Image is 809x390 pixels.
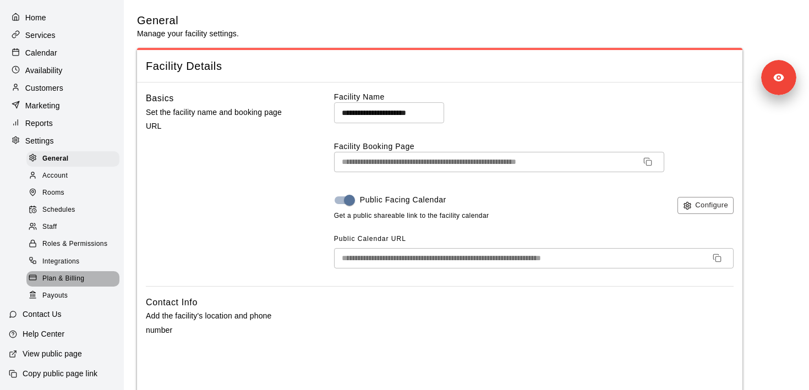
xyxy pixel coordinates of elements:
button: Copy URL [708,249,726,267]
span: Get a public shareable link to the facility calendar [334,211,489,222]
a: Staff [26,219,124,236]
span: Public Facing Calendar [360,194,446,206]
a: Services [9,27,115,43]
a: Customers [9,80,115,96]
span: Payouts [42,290,68,301]
a: Settings [9,133,115,149]
p: Marketing [25,100,60,111]
p: Manage your facility settings. [137,28,239,39]
p: Availability [25,65,63,76]
a: Availability [9,62,115,79]
div: Schedules [26,202,119,218]
div: Rooms [26,185,119,201]
span: Plan & Billing [42,273,84,284]
div: Account [26,168,119,184]
h5: General [137,13,239,28]
label: Facility Booking Page [334,141,734,152]
a: Marketing [9,97,115,114]
p: Contact Us [23,309,62,320]
p: View public page [23,348,82,359]
a: Schedules [26,202,124,219]
span: Roles & Permissions [42,239,107,250]
a: Home [9,9,115,26]
p: Calendar [25,47,57,58]
div: Integrations [26,254,119,270]
a: Integrations [26,253,124,270]
div: General [26,151,119,167]
p: Reports [25,118,53,129]
span: Account [42,171,68,182]
p: Copy public page link [23,368,97,379]
span: Integrations [42,256,80,267]
span: Schedules [42,205,75,216]
a: Calendar [9,45,115,61]
a: Rooms [26,185,124,202]
a: Payouts [26,287,124,304]
span: Public Calendar URL [334,235,406,243]
div: Plan & Billing [26,271,119,287]
span: Rooms [42,188,64,199]
div: Payouts [26,288,119,304]
a: General [26,150,124,167]
div: Roles & Permissions [26,237,119,252]
a: Account [26,167,124,184]
h6: Contact Info [146,295,198,310]
div: Staff [26,219,119,235]
p: Services [25,30,56,41]
p: Customers [25,83,63,94]
button: Copy URL [639,153,657,171]
span: Staff [42,222,57,233]
label: Facility Name [334,91,734,102]
a: Reports [9,115,115,131]
p: Add the facility's location and phone number [146,309,299,337]
p: Home [25,12,46,23]
a: Roles & Permissions [26,236,124,253]
p: Settings [25,135,54,146]
button: Configure [677,197,734,214]
a: Plan & Billing [26,270,124,287]
h6: Basics [146,91,174,106]
span: Facility Details [146,59,734,74]
span: General [42,153,69,164]
p: Set the facility name and booking page URL [146,106,299,133]
p: Help Center [23,328,64,339]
